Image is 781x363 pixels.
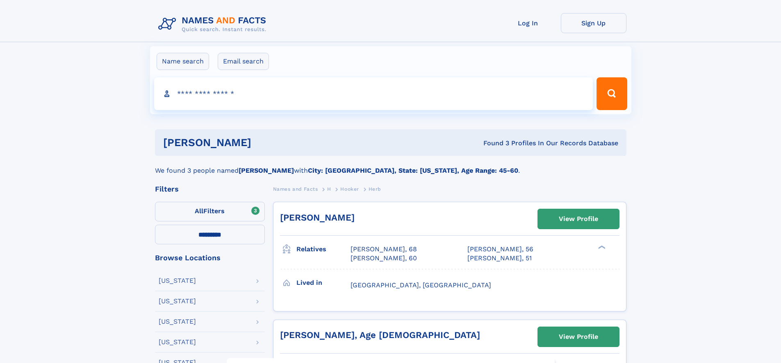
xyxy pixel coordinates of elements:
[296,276,351,290] h3: Lived in
[163,138,367,148] h1: [PERSON_NAME]
[561,13,626,33] a: Sign Up
[195,207,203,215] span: All
[467,245,533,254] a: [PERSON_NAME], 56
[159,318,196,325] div: [US_STATE]
[351,254,417,263] a: [PERSON_NAME], 60
[351,245,417,254] a: [PERSON_NAME], 68
[559,210,598,228] div: View Profile
[218,53,269,70] label: Email search
[157,53,209,70] label: Name search
[239,167,294,174] b: [PERSON_NAME]
[280,212,355,223] a: [PERSON_NAME]
[340,186,359,192] span: Hooker
[155,185,265,193] div: Filters
[159,277,196,284] div: [US_STATE]
[369,186,381,192] span: Herb
[273,184,318,194] a: Names and Facts
[155,156,626,176] div: We found 3 people named with .
[340,184,359,194] a: Hooker
[154,77,593,110] input: search input
[597,77,627,110] button: Search Button
[155,13,273,35] img: Logo Names and Facts
[367,139,618,148] div: Found 3 Profiles In Our Records Database
[538,209,619,229] a: View Profile
[596,245,606,250] div: ❯
[280,330,480,340] a: [PERSON_NAME], Age [DEMOGRAPHIC_DATA]
[155,202,265,221] label: Filters
[155,254,265,262] div: Browse Locations
[296,242,351,256] h3: Relatives
[159,339,196,345] div: [US_STATE]
[308,167,518,174] b: City: [GEOGRAPHIC_DATA], State: [US_STATE], Age Range: 45-60
[559,327,598,346] div: View Profile
[327,184,331,194] a: H
[538,327,619,347] a: View Profile
[495,13,561,33] a: Log In
[467,254,532,263] a: [PERSON_NAME], 51
[327,186,331,192] span: H
[159,298,196,304] div: [US_STATE]
[351,281,491,289] span: [GEOGRAPHIC_DATA], [GEOGRAPHIC_DATA]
